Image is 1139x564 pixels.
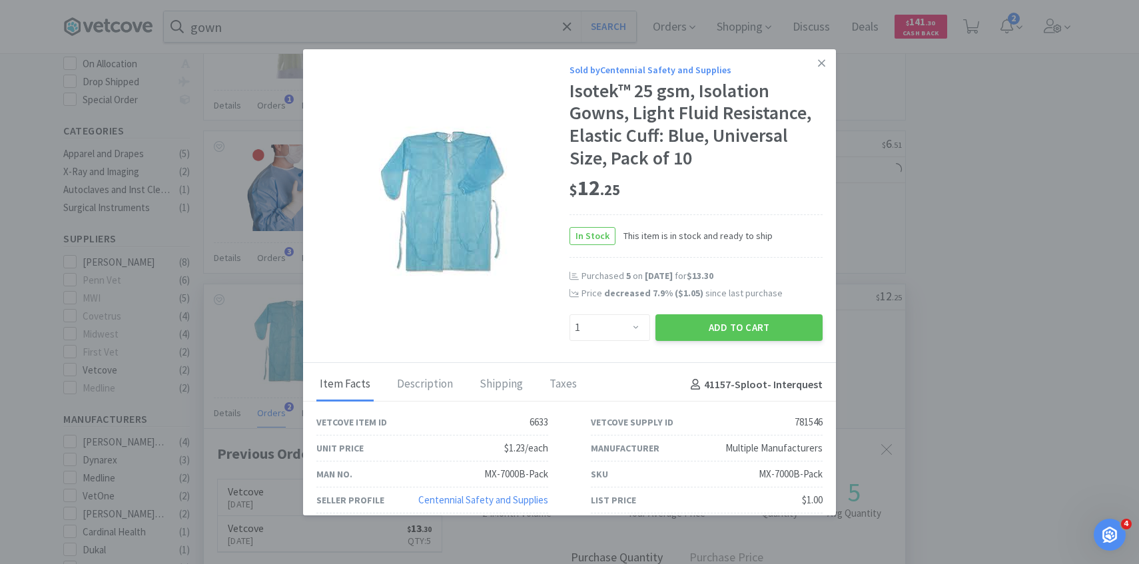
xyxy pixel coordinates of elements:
div: 6633 [530,414,548,430]
h4: 41157 - Sploot- Interquest [685,376,823,394]
div: Manufacturer [591,441,659,455]
div: SKU [591,467,608,481]
button: Add to Cart [655,314,823,341]
span: decreased 7.9 % ( ) [604,287,703,299]
div: Seller Profile [316,493,384,507]
span: $13.30 [687,270,713,282]
div: Man No. [316,467,352,481]
span: $1.05 [678,287,700,299]
div: List Price [591,493,636,507]
div: MX-7000B-Pack [759,466,823,482]
div: Taxes [546,368,580,402]
div: $1.00 [802,492,823,508]
div: Isotek™ 25 gsm, Isolation Gowns, Light Fluid Resistance, Elastic Cuff: Blue, Universal Size, Pack... [569,80,823,169]
span: This item is in stock and ready to ship [615,228,773,243]
img: cb7938d89c584c5586cafc5a0dbaf7ba.jpg [368,127,518,276]
span: 12 [569,174,620,201]
div: Unit Price [316,441,364,455]
div: Description [394,368,456,402]
div: Shipping [476,368,526,402]
div: Purchased on for [581,270,823,283]
div: Vetcove Supply ID [591,415,673,429]
a: Centennial Safety and Supplies [418,493,548,506]
span: [DATE] [645,270,673,282]
div: Vetcove Item ID [316,415,387,429]
span: $ [569,180,577,199]
span: 4 [1121,519,1132,529]
div: Item Facts [316,368,374,402]
span: . 25 [600,180,620,199]
span: In Stock [570,228,615,244]
span: 5 [626,270,631,282]
div: Sold by Centennial Safety and Supplies [569,63,823,77]
div: 781546 [795,414,823,430]
div: MX-7000B-Pack [484,466,548,482]
div: Multiple Manufacturers [725,440,823,456]
div: Price since last purchase [581,286,823,300]
div: $1.23/each [504,440,548,456]
iframe: Intercom live chat [1094,519,1126,551]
